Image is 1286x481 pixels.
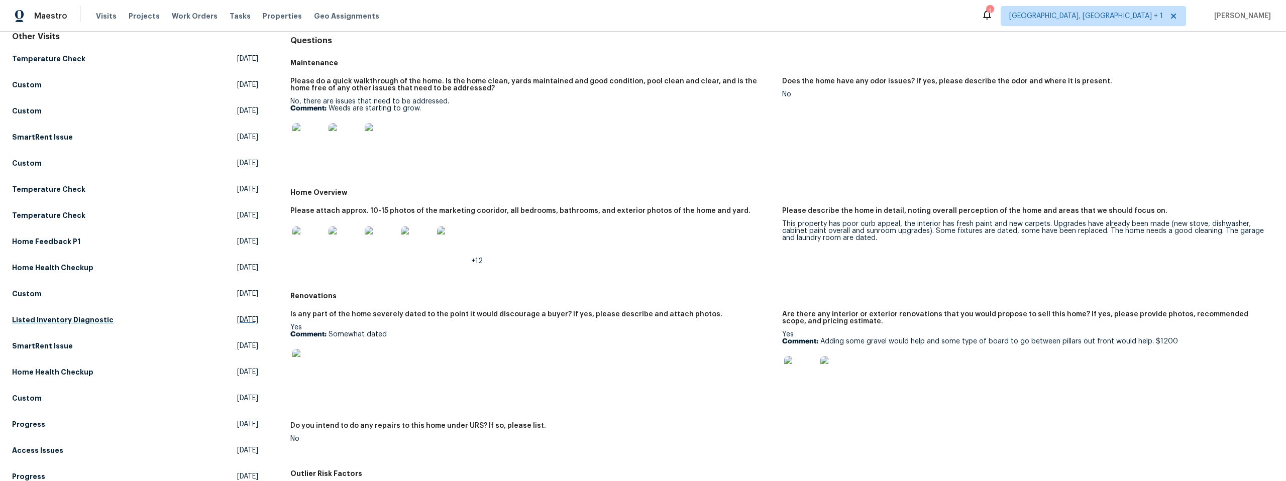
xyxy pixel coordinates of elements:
a: Home Feedback P1[DATE] [12,232,258,251]
h5: SmartRent Issue [12,132,73,142]
div: 1 [986,6,993,16]
a: Progress[DATE] [12,415,258,433]
h5: Listed Inventory Diagnostic [12,315,114,325]
span: [DATE] [237,80,258,90]
h5: Please do a quick walkthrough of the home. Is the home clean, yards maintained and good condition... [290,78,774,92]
span: +12 [471,258,483,265]
span: [DATE] [237,184,258,194]
h5: Home Overview [290,187,1274,197]
h5: Does the home have any odor issues? If yes, please describe the odor and where it is present. [782,78,1112,85]
a: SmartRent Issue[DATE] [12,337,258,355]
span: [DATE] [237,419,258,429]
h5: Custom [12,106,42,116]
div: No [290,435,774,442]
span: Properties [263,11,302,21]
span: [DATE] [237,289,258,299]
span: Projects [129,11,160,21]
span: [GEOGRAPHIC_DATA], [GEOGRAPHIC_DATA] + 1 [1009,11,1163,21]
a: Home Health Checkup[DATE] [12,259,258,277]
span: Geo Assignments [314,11,379,21]
a: Custom[DATE] [12,154,258,172]
p: Somewhat dated [290,331,774,338]
span: [DATE] [237,445,258,455]
div: No [782,91,1266,98]
h5: Custom [12,289,42,299]
h5: Renovations [290,291,1274,301]
a: SmartRent Issue[DATE] [12,128,258,146]
h5: Temperature Check [12,184,85,194]
span: [DATE] [237,158,258,168]
h5: Home Health Checkup [12,367,93,377]
h5: Custom [12,80,42,90]
span: Work Orders [172,11,218,21]
div: Other Visits [12,32,258,42]
a: Temperature Check[DATE] [12,180,258,198]
span: [DATE] [237,54,258,64]
a: Custom[DATE] [12,76,258,94]
h5: Is any part of the home severely dated to the point it would discourage a buyer? If yes, please d... [290,311,722,318]
span: [DATE] [237,106,258,116]
span: [DATE] [237,236,258,247]
div: Yes [782,331,1266,394]
h4: Questions [290,36,1274,46]
span: [DATE] [237,210,258,220]
span: Maestro [34,11,67,21]
a: Access Issues[DATE] [12,441,258,459]
p: Adding some gravel would help and some type of board to go between pillars out front would help. ... [782,338,1266,345]
p: Weeds are starting to grow. [290,105,774,112]
h5: Are there any interior or exterior renovations that you would propose to sell this home? If yes, ... [782,311,1266,325]
b: Comment: [782,338,818,345]
h5: Custom [12,393,42,403]
h5: Access Issues [12,445,63,455]
b: Comment: [290,331,327,338]
h5: Custom [12,158,42,168]
a: Custom[DATE] [12,102,258,120]
h5: Maintenance [290,58,1274,68]
span: [DATE] [237,393,258,403]
a: Temperature Check[DATE] [12,206,258,224]
h5: Home Feedback P1 [12,236,80,247]
h5: SmartRent Issue [12,341,73,351]
div: No, there are issues that need to be addressed. [290,98,774,161]
a: Temperature Check[DATE] [12,50,258,68]
span: [DATE] [237,263,258,273]
h5: Do you intend to do any repairs to this home under URS? If so, please list. [290,422,546,429]
a: Home Health Checkup[DATE] [12,363,258,381]
span: [PERSON_NAME] [1210,11,1271,21]
h5: Temperature Check [12,54,85,64]
h5: Home Health Checkup [12,263,93,273]
div: Yes [290,324,774,387]
div: This property has poor curb appeal, the interior has fresh paint and new carpets. Upgrades have a... [782,220,1266,242]
h5: Progress [12,419,45,429]
span: Visits [96,11,117,21]
h5: Temperature Check [12,210,85,220]
a: Listed Inventory Diagnostic[DATE] [12,311,258,329]
span: [DATE] [237,367,258,377]
span: [DATE] [237,132,258,142]
h5: Please describe the home in detail, noting overall perception of the home and areas that we shoul... [782,207,1167,214]
span: [DATE] [237,341,258,351]
b: Comment: [290,105,327,112]
span: [DATE] [237,315,258,325]
a: Custom[DATE] [12,285,258,303]
h5: Please attach approx. 10-15 photos of the marketing cooridor, all bedrooms, bathrooms, and exteri... [290,207,751,214]
span: Tasks [230,13,251,20]
a: Custom[DATE] [12,389,258,407]
h5: Outlier Risk Factors [290,468,1274,478]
